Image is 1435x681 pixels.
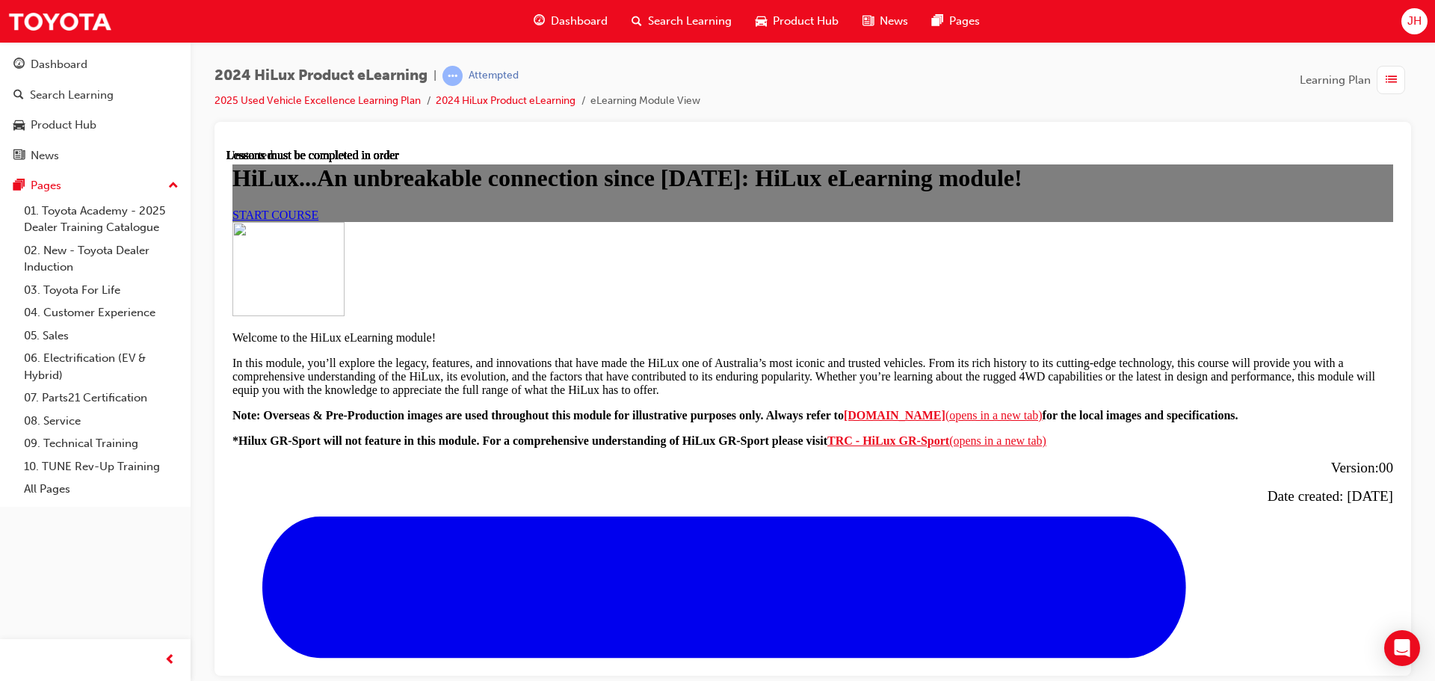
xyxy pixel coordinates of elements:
[601,286,820,298] a: TRC - HiLux GR-Sport(opens in a new tab)
[18,478,185,501] a: All Pages
[534,12,545,31] span: guage-icon
[617,260,816,273] a: [DOMAIN_NAME](opens in a new tab)
[18,347,185,386] a: 06. Electrification (EV & Hybrid)
[756,12,767,31] span: car-icon
[13,58,25,72] span: guage-icon
[31,117,96,134] div: Product Hub
[18,279,185,302] a: 03. Toyota For Life
[18,410,185,433] a: 08. Service
[215,67,428,84] span: 2024 HiLux Product eLearning
[620,6,744,37] a: search-iconSearch Learning
[744,6,851,37] a: car-iconProduct Hub
[6,48,185,172] button: DashboardSearch LearningProduct HubNews
[7,4,112,38] img: Trak
[18,386,185,410] a: 07. Parts21 Certification
[1386,71,1397,90] span: list-icon
[433,67,436,84] span: |
[18,324,185,348] a: 05. Sales
[6,81,185,109] a: Search Learning
[880,13,908,30] span: News
[13,119,25,132] span: car-icon
[18,455,185,478] a: 10. TUNE Rev-Up Training
[920,6,992,37] a: pages-iconPages
[601,286,723,298] strong: TRC - HiLux GR-Sport
[6,16,1167,43] h1: HiLux...An unbreakable connection since [DATE]: HiLux eLearning module!
[522,6,620,37] a: guage-iconDashboard
[469,69,519,83] div: Attempted
[6,260,617,273] strong: Note: Overseas & Pre-Production images are used throughout this module for illustrative purposes ...
[6,142,185,170] a: News
[648,13,732,30] span: Search Learning
[1300,66,1411,94] button: Learning Plan
[1300,72,1371,89] span: Learning Plan
[862,12,874,31] span: news-icon
[1384,630,1420,666] div: Open Intercom Messenger
[13,179,25,193] span: pages-icon
[6,111,185,139] a: Product Hub
[18,301,185,324] a: 04. Customer Experience
[168,176,179,196] span: up-icon
[723,286,820,298] span: (opens in a new tab)
[164,651,176,670] span: prev-icon
[6,208,1167,248] p: In this module, you’ll explore the legacy, features, and innovations that have made the HiLux one...
[436,94,575,107] a: 2024 HiLux Product eLearning
[617,260,719,273] strong: [DOMAIN_NAME]
[6,172,185,200] button: Pages
[816,260,1012,273] strong: for the local images and specifications.
[18,239,185,279] a: 02. New - Toyota Dealer Induction
[13,150,25,163] span: news-icon
[6,182,1167,196] p: Welcome to the HiLux eLearning module!
[851,6,920,37] a: news-iconNews
[949,13,980,30] span: Pages
[1041,339,1167,355] span: Date created: [DATE]
[31,56,87,73] div: Dashboard
[1407,13,1422,30] span: JH
[590,93,700,110] li: eLearning Module View
[31,147,59,164] div: News
[773,13,839,30] span: Product Hub
[6,60,92,73] a: START COURSE
[719,260,816,273] span: (opens in a new tab)
[13,89,24,102] span: search-icon
[18,200,185,239] a: 01. Toyota Academy - 2025 Dealer Training Catalogue
[1105,311,1167,327] span: Version:00
[215,94,421,107] a: 2025 Used Vehicle Excellence Learning Plan
[30,87,114,104] div: Search Learning
[31,177,61,194] div: Pages
[6,51,185,78] a: Dashboard
[551,13,608,30] span: Dashboard
[6,286,601,298] strong: *Hilux GR-Sport will not feature in this module. For a comprehensive understanding of HiLux GR-Sp...
[1401,8,1428,34] button: JH
[442,66,463,86] span: learningRecordVerb_ATTEMPT-icon
[18,432,185,455] a: 09. Technical Training
[632,12,642,31] span: search-icon
[932,12,943,31] span: pages-icon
